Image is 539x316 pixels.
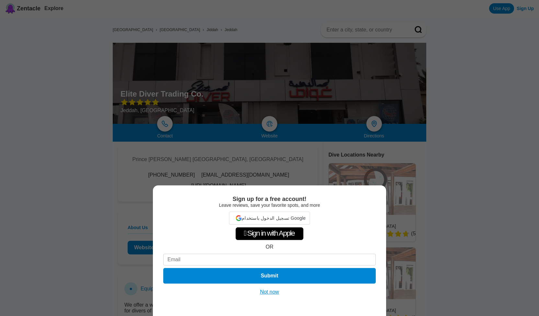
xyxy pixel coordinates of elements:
[163,196,376,203] div: Sign up for a free account!
[266,244,273,250] div: OR
[242,216,306,221] span: تسجيل الدخول باستخدام Google
[163,254,376,265] input: Email
[229,212,310,225] div: تسجيل الدخول باستخدام Google
[163,203,376,208] div: Leave reviews, save your favorite spots, and more
[235,227,304,240] div: Sign in with Apple
[258,289,281,295] button: Not now
[163,268,376,284] button: Submit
